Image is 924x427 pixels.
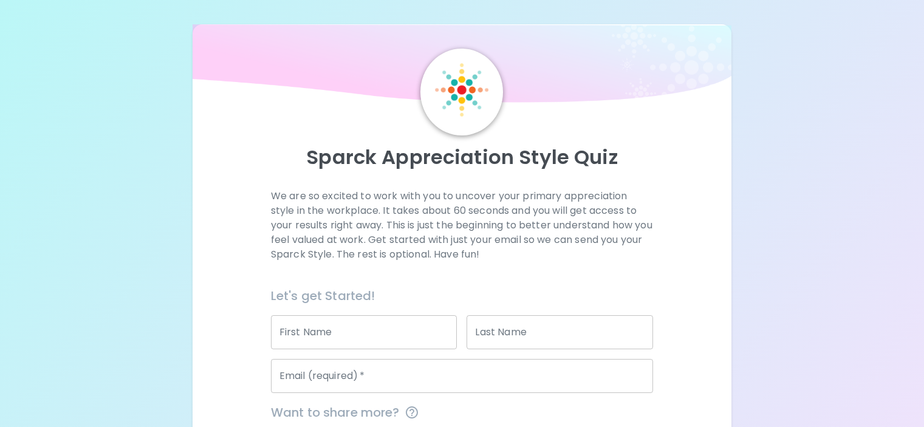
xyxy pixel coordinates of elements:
[271,189,653,262] p: We are so excited to work with you to uncover your primary appreciation style in the workplace. I...
[271,403,653,422] span: Want to share more?
[193,24,731,109] img: wave
[435,63,488,117] img: Sparck Logo
[271,286,653,306] h6: Let's get Started!
[405,405,419,420] svg: This information is completely confidential and only used for aggregated appreciation studies at ...
[207,145,717,169] p: Sparck Appreciation Style Quiz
